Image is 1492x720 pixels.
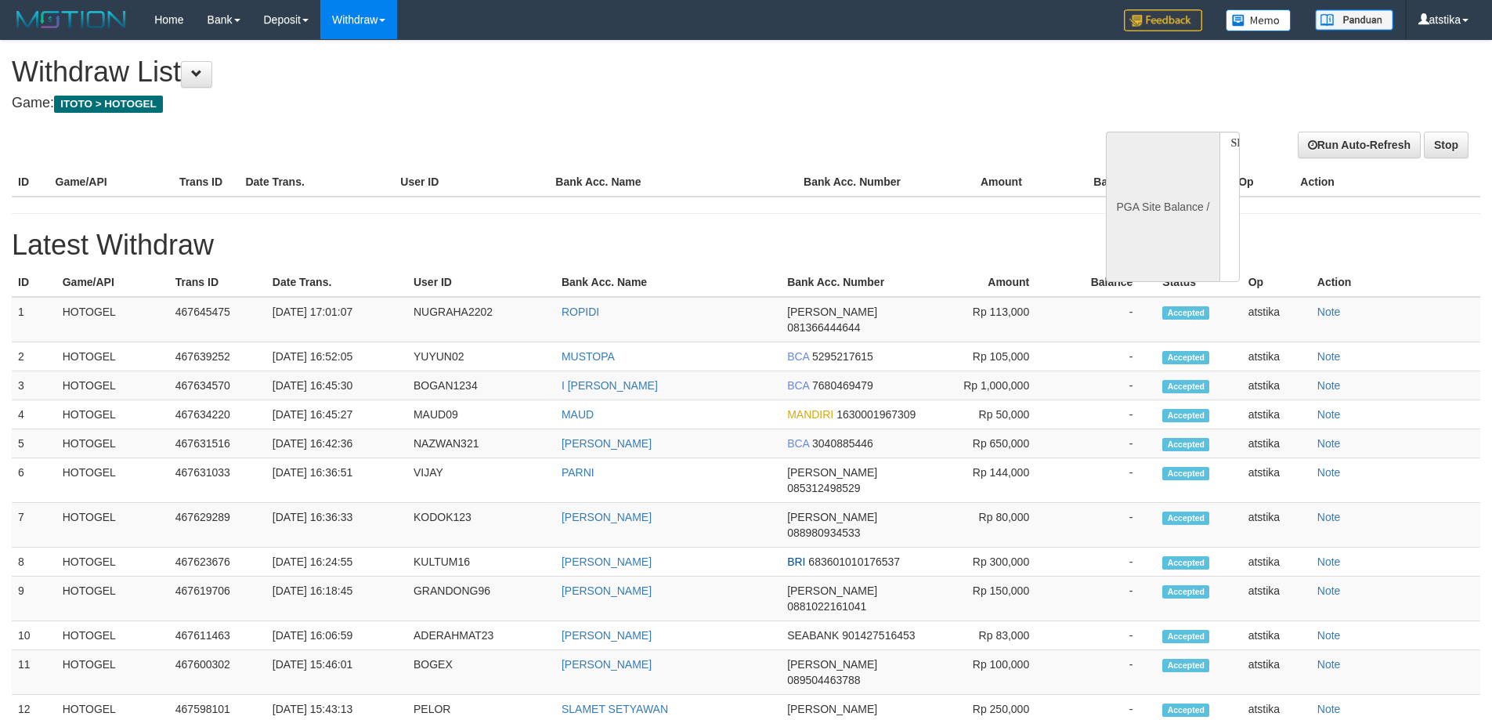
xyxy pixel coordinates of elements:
span: 5295217615 [812,350,873,363]
td: 467645475 [169,297,266,342]
a: Note [1317,584,1341,597]
a: Note [1317,350,1341,363]
span: Accepted [1162,380,1209,393]
td: - [1053,458,1156,503]
img: Feedback.jpg [1124,9,1202,31]
th: Action [1311,268,1480,297]
span: 088980934533 [787,526,860,539]
td: 2 [12,342,56,371]
td: 467600302 [169,650,266,695]
td: - [1053,548,1156,577]
span: Accepted [1162,512,1209,525]
th: Trans ID [173,168,240,197]
td: HOTOGEL [56,429,169,458]
span: BRI [787,555,805,568]
h1: Latest Withdraw [12,230,1480,261]
a: Note [1317,555,1341,568]
td: Rp 80,000 [930,503,1053,548]
th: Op [1232,168,1294,197]
a: Run Auto-Refresh [1298,132,1421,158]
td: HOTOGEL [56,621,169,650]
img: MOTION_logo.png [12,8,131,31]
a: [PERSON_NAME] [562,437,652,450]
th: Game/API [56,268,169,297]
td: HOTOGEL [56,548,169,577]
span: Accepted [1162,556,1209,570]
td: [DATE] 16:52:05 [266,342,407,371]
td: - [1053,577,1156,621]
a: Note [1317,379,1341,392]
a: Note [1317,511,1341,523]
th: Op [1242,268,1311,297]
a: [PERSON_NAME] [562,511,652,523]
td: NAZWAN321 [407,429,555,458]
span: [PERSON_NAME] [787,584,877,597]
span: 085312498529 [787,482,860,494]
span: Accepted [1162,585,1209,599]
th: Date Trans. [239,168,394,197]
a: [PERSON_NAME] [562,584,652,597]
td: - [1053,297,1156,342]
span: [PERSON_NAME] [787,511,877,523]
a: PARNI [562,466,594,479]
td: [DATE] 15:46:01 [266,650,407,695]
td: atstika [1242,650,1311,695]
a: SLAMET SETYAWAN [562,703,668,715]
span: Accepted [1162,630,1209,643]
td: HOTOGEL [56,650,169,695]
td: atstika [1242,342,1311,371]
span: SEABANK [787,629,839,642]
td: VIJAY [407,458,555,503]
td: 5 [12,429,56,458]
td: 467631033 [169,458,266,503]
span: 089504463788 [787,674,860,686]
a: Note [1317,466,1341,479]
span: 683601010176537 [808,555,900,568]
td: [DATE] 16:42:36 [266,429,407,458]
a: Note [1317,408,1341,421]
td: HOTOGEL [56,577,169,621]
span: 901427516453 [842,629,915,642]
td: HOTOGEL [56,371,169,400]
td: atstika [1242,429,1311,458]
span: BCA [787,437,809,450]
td: [DATE] 16:18:45 [266,577,407,621]
td: ADERAHMAT23 [407,621,555,650]
th: Amount [921,168,1045,197]
td: atstika [1242,577,1311,621]
td: - [1053,429,1156,458]
th: Amount [930,268,1053,297]
th: User ID [407,268,555,297]
td: Rp 650,000 [930,429,1053,458]
a: Note [1317,658,1341,671]
a: [PERSON_NAME] [562,629,652,642]
span: 081366444644 [787,321,860,334]
td: HOTOGEL [56,503,169,548]
td: Rp 144,000 [930,458,1053,503]
td: Rp 1,000,000 [930,371,1053,400]
span: 1630001967309 [836,408,916,421]
span: MANDIRI [787,408,833,421]
th: Balance [1053,268,1156,297]
td: [DATE] 17:01:07 [266,297,407,342]
td: BOGAN1234 [407,371,555,400]
h1: Withdraw List [12,56,979,88]
td: [DATE] 16:45:27 [266,400,407,429]
td: GRANDONG96 [407,577,555,621]
td: atstika [1242,400,1311,429]
a: Note [1317,703,1341,715]
td: atstika [1242,621,1311,650]
span: 3040885446 [812,437,873,450]
a: [PERSON_NAME] [562,658,652,671]
a: Note [1317,306,1341,318]
span: BCA [787,350,809,363]
span: 7680469479 [812,379,873,392]
div: PGA Site Balance / [1106,132,1219,282]
th: Game/API [49,168,173,197]
td: Rp 113,000 [930,297,1053,342]
td: 8 [12,548,56,577]
span: [PERSON_NAME] [787,306,877,318]
td: 467634570 [169,371,266,400]
th: ID [12,268,56,297]
td: 11 [12,650,56,695]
